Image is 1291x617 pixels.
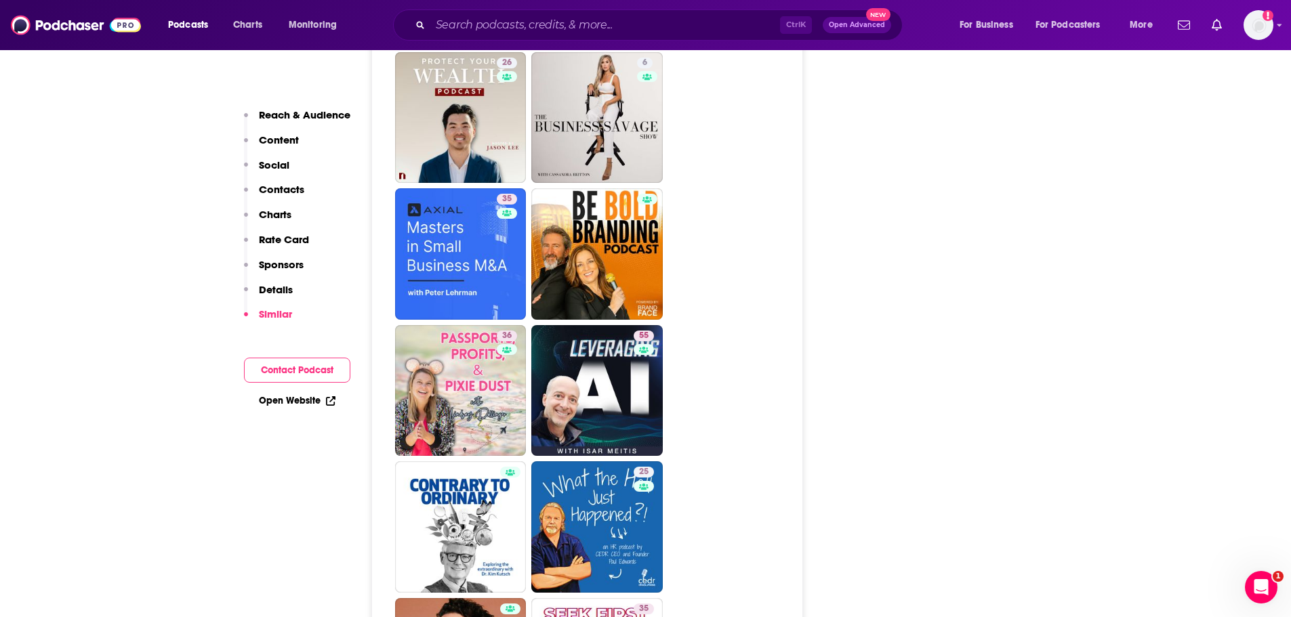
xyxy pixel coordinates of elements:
[531,52,663,184] a: 6
[642,56,647,70] span: 6
[639,329,649,343] span: 55
[244,258,304,283] button: Sponsors
[259,158,289,171] p: Social
[960,16,1013,35] span: For Business
[531,325,663,456] a: 55
[502,192,512,206] span: 35
[1244,10,1273,40] img: User Profile
[1245,571,1277,603] iframe: Intercom live chat
[1206,14,1227,37] a: Show notifications dropdown
[866,8,890,21] span: New
[395,325,527,456] a: 36
[259,183,304,196] p: Contacts
[233,16,262,35] span: Charts
[1036,16,1101,35] span: For Podcasters
[224,14,270,36] a: Charts
[244,283,293,308] button: Details
[502,329,512,343] span: 36
[406,9,916,41] div: Search podcasts, credits, & more...
[259,283,293,296] p: Details
[497,194,517,205] a: 35
[259,108,350,121] p: Reach & Audience
[244,108,350,133] button: Reach & Audience
[1172,14,1195,37] a: Show notifications dropdown
[1244,10,1273,40] span: Logged in as gabrielle.gantz
[634,331,654,341] a: 55
[259,258,304,271] p: Sponsors
[259,233,309,246] p: Rate Card
[244,183,304,208] button: Contacts
[1263,10,1273,21] svg: Add a profile image
[159,14,226,36] button: open menu
[259,307,292,320] p: Similar
[639,465,649,479] span: 25
[244,133,299,158] button: Content
[634,603,654,614] a: 35
[244,307,292,333] button: Similar
[637,58,653,68] a: 6
[259,395,335,406] a: Open Website
[823,17,891,33] button: Open AdvancedNew
[244,158,289,184] button: Social
[279,14,354,36] button: open menu
[531,461,663,593] a: 25
[1027,14,1120,36] button: open menu
[289,16,337,35] span: Monitoring
[395,188,527,320] a: 35
[244,358,350,383] button: Contact Podcast
[244,233,309,258] button: Rate Card
[11,12,141,38] img: Podchaser - Follow, Share and Rate Podcasts
[395,52,527,184] a: 26
[1130,16,1153,35] span: More
[1120,14,1170,36] button: open menu
[168,16,208,35] span: Podcasts
[634,467,654,477] a: 25
[1273,571,1284,582] span: 1
[829,22,885,28] span: Open Advanced
[259,133,299,146] p: Content
[497,331,517,341] a: 36
[497,58,517,68] a: 26
[502,56,512,70] span: 26
[950,14,1030,36] button: open menu
[430,14,780,36] input: Search podcasts, credits, & more...
[639,602,649,616] span: 35
[780,16,812,34] span: Ctrl K
[244,208,291,233] button: Charts
[259,208,291,221] p: Charts
[1244,10,1273,40] button: Show profile menu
